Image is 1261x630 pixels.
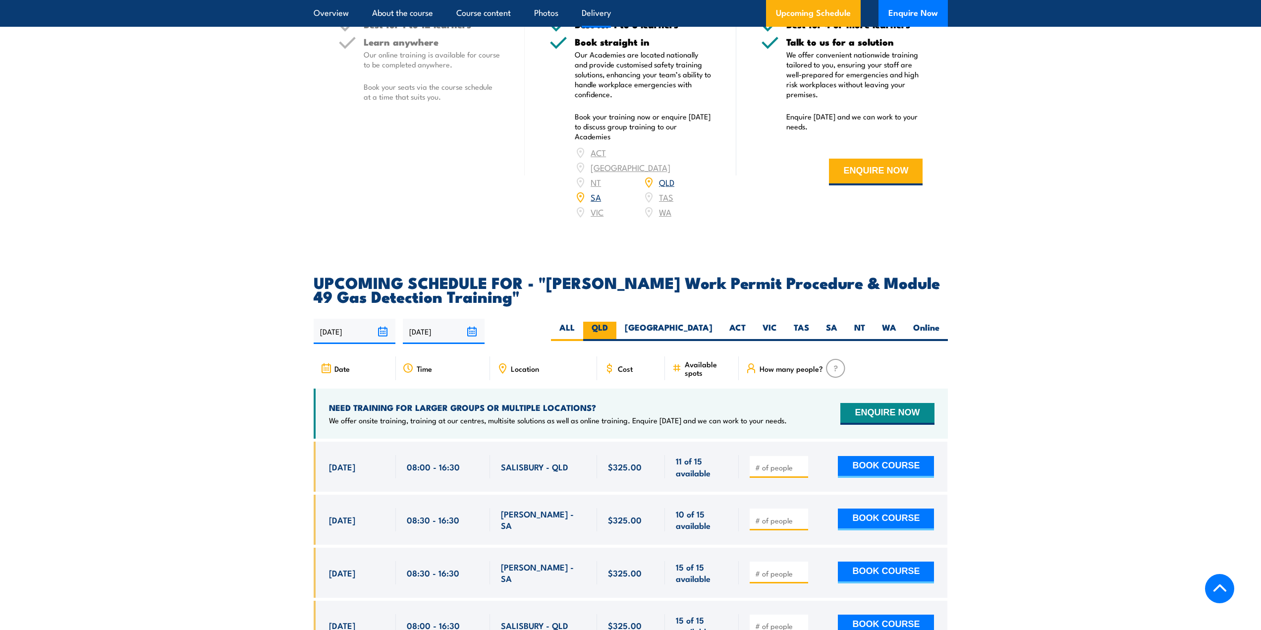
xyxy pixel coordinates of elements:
[608,567,642,578] span: $325.00
[364,20,500,29] h5: Best for 1 to 12 learners
[829,159,923,185] button: ENQUIRE NOW
[329,415,787,425] p: We offer onsite training, training at our centres, multisite solutions as well as online training...
[407,514,459,525] span: 08:30 - 16:30
[314,275,948,303] h2: UPCOMING SCHEDULE FOR - "[PERSON_NAME] Work Permit Procedure & Module 49 Gas Detection Training"
[511,364,539,373] span: Location
[659,176,674,188] a: QLD
[676,455,728,478] span: 11 of 15 available
[551,322,583,341] label: ALL
[591,191,601,203] a: SA
[846,322,874,341] label: NT
[786,112,923,131] p: Enquire [DATE] and we can work to your needs.
[407,567,459,578] span: 08:30 - 16:30
[575,20,712,29] h5: Best for 1 to 3 learners
[616,322,721,341] label: [GEOGRAPHIC_DATA]
[575,37,712,47] h5: Book straight in
[501,561,586,584] span: [PERSON_NAME] - SA
[364,50,500,69] p: Our online training is available for course to be completed anywhere.
[407,461,460,472] span: 08:00 - 16:30
[905,322,948,341] label: Online
[329,514,355,525] span: [DATE]
[874,322,905,341] label: WA
[818,322,846,341] label: SA
[575,112,712,141] p: Book your training now or enquire [DATE] to discuss group training to our Academies
[754,322,785,341] label: VIC
[608,461,642,472] span: $325.00
[334,364,350,373] span: Date
[575,50,712,99] p: Our Academies are located nationally and provide customised safety training solutions, enhancing ...
[685,360,732,377] span: Available spots
[840,403,934,425] button: ENQUIRE NOW
[786,50,923,99] p: We offer convenient nationwide training tailored to you, ensuring your staff are well-prepared fo...
[364,37,500,47] h5: Learn anywhere
[329,567,355,578] span: [DATE]
[838,509,934,530] button: BOOK COURSE
[786,37,923,47] h5: Talk to us for a solution
[417,364,432,373] span: Time
[403,319,485,344] input: To date
[329,402,787,413] h4: NEED TRAINING FOR LARGER GROUPS OR MULTIPLE LOCATIONS?
[314,319,395,344] input: From date
[329,461,355,472] span: [DATE]
[676,561,728,584] span: 15 of 15 available
[618,364,633,373] span: Cost
[608,514,642,525] span: $325.00
[838,562,934,583] button: BOOK COURSE
[501,508,586,531] span: [PERSON_NAME] - SA
[364,82,500,102] p: Book your seats via the course schedule at a time that suits you.
[838,456,934,478] button: BOOK COURSE
[583,322,616,341] label: QLD
[760,364,823,373] span: How many people?
[676,508,728,531] span: 10 of 15 available
[501,461,568,472] span: SALISBURY - QLD
[755,569,805,578] input: # of people
[785,322,818,341] label: TAS
[721,322,754,341] label: ACT
[786,20,923,29] h5: Best for 4 or more learners
[755,462,805,472] input: # of people
[755,515,805,525] input: # of people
